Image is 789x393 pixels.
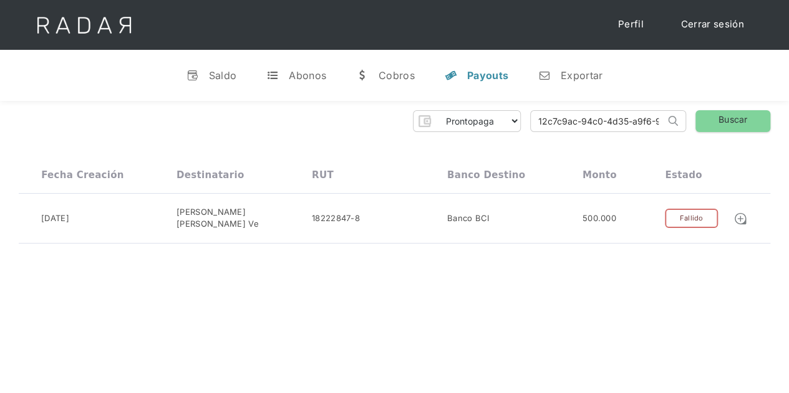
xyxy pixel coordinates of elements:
[665,209,717,228] div: Fallido
[186,69,199,82] div: v
[583,169,617,181] div: Monto
[583,212,616,225] div: 500.000
[41,169,124,181] div: Fecha creación
[447,169,525,181] div: Banco destino
[356,69,369,82] div: w
[413,110,521,132] form: Form
[445,69,457,82] div: y
[531,111,665,131] input: Busca por ID
[177,206,312,230] div: [PERSON_NAME] [PERSON_NAME] Ve
[312,212,360,225] div: 18222847-8
[209,69,237,82] div: Saldo
[379,69,415,82] div: Cobros
[561,69,603,82] div: Exportar
[41,212,69,225] div: [DATE]
[665,169,702,181] div: Estado
[695,110,770,132] a: Buscar
[467,69,508,82] div: Payouts
[312,169,334,181] div: RUT
[447,212,490,225] div: Banco BCI
[538,69,551,82] div: n
[669,12,757,37] a: Cerrar sesión
[289,69,326,82] div: Abonos
[177,169,244,181] div: Destinatario
[266,69,279,82] div: t
[733,212,747,225] img: Detalle
[606,12,656,37] a: Perfil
